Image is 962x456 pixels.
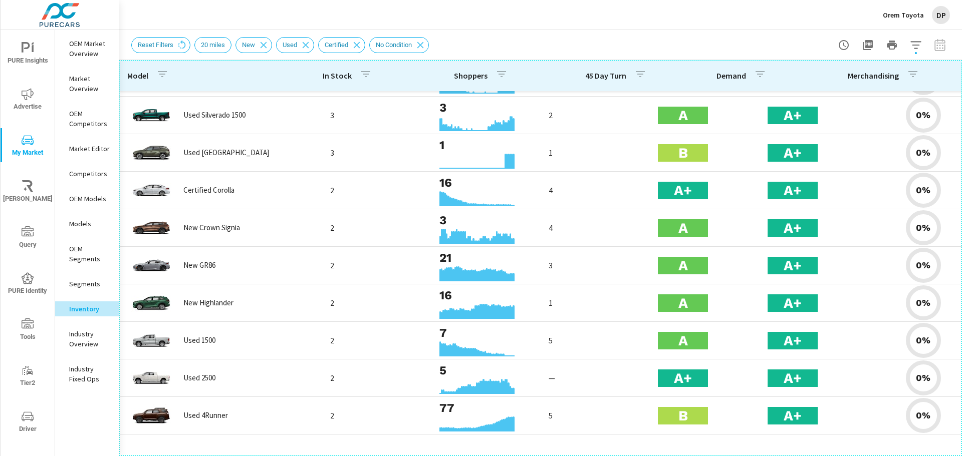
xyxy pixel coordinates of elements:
h6: 0% [916,335,930,345]
h2: B [678,407,688,424]
p: OEM Market Overview [69,39,111,59]
p: — [549,372,642,384]
span: PURE Identity [4,272,52,297]
span: Certified [319,41,354,49]
p: Orem Toyota [883,11,924,20]
h3: 77 [439,399,533,416]
p: 2 [549,109,642,121]
h2: A+ [784,257,802,274]
span: Tools [4,318,52,343]
div: Market Overview [55,71,119,96]
p: Used [GEOGRAPHIC_DATA] [183,148,269,157]
span: Advertise [4,88,52,113]
div: Industry Fixed Ops [55,361,119,386]
div: Inventory [55,301,119,316]
h6: 0% [916,260,930,270]
h2: A [678,219,688,237]
p: 3 [330,109,423,121]
p: 4 [549,222,642,234]
span: PURE Insights [4,42,52,67]
h3: 5 [439,362,533,379]
p: Market Editor [69,144,111,154]
p: Models [69,219,111,229]
img: glamour [131,175,171,205]
div: Used [276,37,314,53]
p: Used 1500 [183,336,215,345]
div: Certified [318,37,365,53]
p: Used 2500 [183,373,215,382]
p: 5 [549,334,642,346]
h6: 0% [916,223,930,233]
p: Industry Fixed Ops [69,364,111,384]
p: OEM Competitors [69,109,111,129]
img: glamour [131,213,171,243]
p: 2 [330,297,423,309]
div: OEM Segments [55,241,119,266]
h6: 0% [916,185,930,195]
p: OEM Models [69,194,111,204]
span: Reset Filters [132,41,179,49]
p: Segments [69,279,111,289]
p: New GR86 [183,261,215,270]
p: 1 [549,297,642,309]
p: Market Overview [69,74,111,94]
p: 2 [330,334,423,346]
p: OEM Segments [69,244,111,264]
span: Tier2 [4,364,52,389]
h3: 7 [439,324,533,341]
p: Industry Overview [69,329,111,349]
h6: 0% [916,110,930,120]
div: Competitors [55,166,119,181]
button: Apply Filters [906,35,926,55]
div: OEM Models [55,191,119,206]
p: 4 [549,184,642,196]
h2: A [678,332,688,349]
p: 3 [549,259,642,271]
img: glamour [131,100,171,130]
p: Inventory [69,304,111,314]
h3: 16 [439,287,533,304]
h2: A+ [784,219,802,237]
p: In Stock [323,71,352,81]
p: 2 [330,372,423,384]
p: 5 [549,409,642,421]
div: Reset Filters [131,37,190,53]
h2: A+ [784,407,802,424]
p: Model [127,71,148,81]
div: Segments [55,276,119,291]
p: Merchandising [848,71,899,81]
p: Certified Corolla [183,186,234,195]
p: Demand [716,71,746,81]
img: glamour [131,250,171,280]
h2: A [678,107,688,124]
h3: 3 [439,212,533,229]
div: Industry Overview [55,326,119,351]
p: Used 4Runner [183,411,228,420]
p: 2 [330,184,423,196]
p: 45 Day Turn [585,71,626,81]
h6: 0% [916,373,930,383]
span: 20 miles [195,41,231,49]
img: glamour [131,138,171,168]
p: 2 [330,409,423,421]
span: Driver [4,410,52,435]
p: Shoppers [454,71,488,81]
div: Market Editor [55,141,119,156]
h2: A+ [784,369,802,387]
h6: 0% [916,410,930,420]
h3: 21 [439,249,533,266]
img: glamour [131,325,171,355]
p: New Crown Signia [183,223,240,232]
h2: A+ [674,182,692,199]
h6: 0% [916,298,930,308]
h2: A+ [784,144,802,162]
h2: A [678,257,688,274]
p: Used Silverado 1500 [183,111,246,120]
h2: A+ [784,107,802,124]
h6: 0% [916,148,930,158]
p: 3 [330,147,423,159]
img: glamour [131,288,171,318]
p: 2 [330,222,423,234]
h2: A+ [784,332,802,349]
img: glamour [131,400,171,430]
